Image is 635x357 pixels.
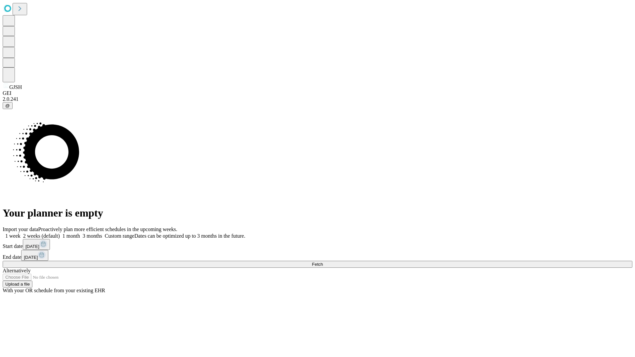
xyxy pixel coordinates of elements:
span: Alternatively [3,268,30,273]
span: [DATE] [25,244,39,249]
button: @ [3,102,13,109]
span: 1 month [63,233,80,239]
button: Upload a file [3,281,32,288]
span: 3 months [83,233,102,239]
button: [DATE] [23,239,50,250]
span: Fetch [312,262,323,267]
span: Custom range [105,233,134,239]
span: Import your data [3,226,38,232]
span: Proactively plan more efficient schedules in the upcoming weeks. [38,226,177,232]
div: Start date [3,239,632,250]
button: Fetch [3,261,632,268]
span: With your OR schedule from your existing EHR [3,288,105,293]
span: 1 week [5,233,21,239]
span: [DATE] [24,255,38,260]
button: [DATE] [21,250,48,261]
span: Dates can be optimized up to 3 months in the future. [134,233,245,239]
span: 2 weeks (default) [23,233,60,239]
h1: Your planner is empty [3,207,632,219]
span: @ [5,103,10,108]
div: GEI [3,90,632,96]
div: End date [3,250,632,261]
div: 2.0.241 [3,96,632,102]
span: GJSH [9,84,22,90]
